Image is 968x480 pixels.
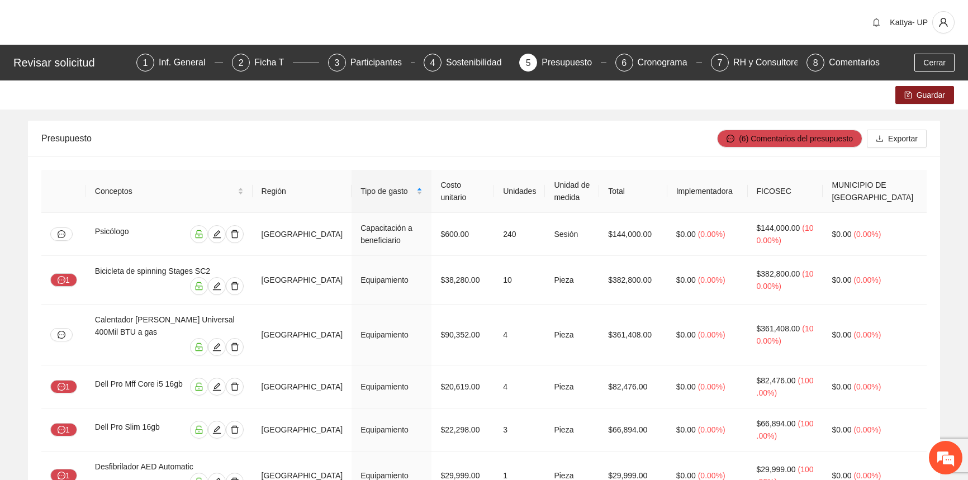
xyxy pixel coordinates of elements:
button: unlock [190,378,208,396]
button: delete [226,378,244,396]
span: ( 0.00% ) [698,330,725,339]
div: Dell Pro Slim 16gb [95,421,175,439]
span: Exportar [888,132,918,145]
span: $0.00 [832,230,851,239]
span: delete [226,382,243,391]
span: Kattya- UP [890,18,928,27]
span: $0.00 [676,230,696,239]
td: 4 [494,305,545,365]
td: Pieza [545,305,599,365]
div: Bicicleta de spinning Stages SC2 [95,265,244,277]
div: Desfibrilador AED Automatic [95,460,244,473]
span: message [58,276,65,285]
td: Equipamiento [352,256,431,305]
td: $22,298.00 [431,408,494,452]
span: ( 0.00% ) [853,275,881,284]
button: message1 [50,423,77,436]
span: $361,408.00 [757,324,800,333]
button: unlock [190,338,208,356]
span: $0.00 [676,382,696,391]
td: Pieza [545,408,599,452]
td: $382,800.00 [599,256,667,305]
span: edit [208,425,225,434]
div: 5Presupuesto [519,54,606,72]
button: unlock [190,421,208,439]
th: Implementadora [667,170,748,213]
td: 240 [494,213,545,256]
td: $66,894.00 [599,408,667,452]
th: FICOSEC [748,170,823,213]
div: Cronograma [638,54,696,72]
th: Costo unitario [431,170,494,213]
button: saveGuardar [895,86,954,104]
span: message [58,426,65,435]
span: $0.00 [832,275,851,284]
span: delete [226,282,243,291]
div: 4Sostenibilidad [424,54,510,72]
span: delete [226,425,243,434]
span: Conceptos [95,185,235,197]
span: download [876,135,884,144]
button: unlock [190,225,208,243]
span: $0.00 [676,425,696,434]
td: Sesión [545,213,599,256]
div: Presupuesto [41,122,717,154]
button: message(6) Comentarios del presupuesto [717,130,862,148]
span: $0.00 [832,382,851,391]
button: delete [226,277,244,295]
span: $0.00 [832,425,851,434]
td: [GEOGRAPHIC_DATA] [253,408,352,452]
span: message [727,135,734,144]
span: edit [208,343,225,351]
div: Participantes [350,54,411,72]
span: $29,999.00 [757,465,796,474]
span: $66,894.00 [757,419,796,428]
div: 1Inf. General [136,54,223,72]
button: delete [226,225,244,243]
div: Comentarios [829,54,880,72]
td: [GEOGRAPHIC_DATA] [253,256,352,305]
span: Guardar [917,89,945,101]
span: 5 [526,58,531,68]
div: Psicólogo [95,225,159,243]
td: [GEOGRAPHIC_DATA] [253,365,352,408]
button: unlock [190,277,208,295]
span: $0.00 [832,330,851,339]
div: Presupuesto [542,54,601,72]
span: ( 100.00% ) [757,224,814,245]
span: ( 0.00% ) [698,471,725,480]
td: $82,476.00 [599,365,667,408]
td: 3 [494,408,545,452]
span: user [933,17,954,27]
button: message1 [50,273,77,287]
span: 6 [621,58,627,68]
button: delete [226,338,244,356]
th: Región [253,170,352,213]
div: 2Ficha T [232,54,319,72]
span: ( 0.00% ) [698,382,725,391]
span: unlock [191,282,207,291]
th: Unidad de medida [545,170,599,213]
div: 8Comentarios [806,54,880,72]
span: message [58,331,65,339]
span: 1 [143,58,148,68]
span: edit [208,382,225,391]
td: [GEOGRAPHIC_DATA] [253,213,352,256]
span: ( 0.00% ) [698,425,725,434]
button: edit [208,225,226,243]
th: Unidades [494,170,545,213]
span: 2 [239,58,244,68]
button: user [932,11,955,34]
span: $0.00 [676,330,696,339]
span: ( 100.00% ) [757,419,814,440]
td: $144,000.00 [599,213,667,256]
div: 7RH y Consultores [711,54,798,72]
span: 3 [334,58,339,68]
button: message [50,328,73,341]
div: Ficha T [254,54,293,72]
span: message [58,230,65,238]
button: Cerrar [914,54,955,72]
span: unlock [191,343,207,351]
span: ( 0.00% ) [698,275,725,284]
button: downloadExportar [867,130,927,148]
